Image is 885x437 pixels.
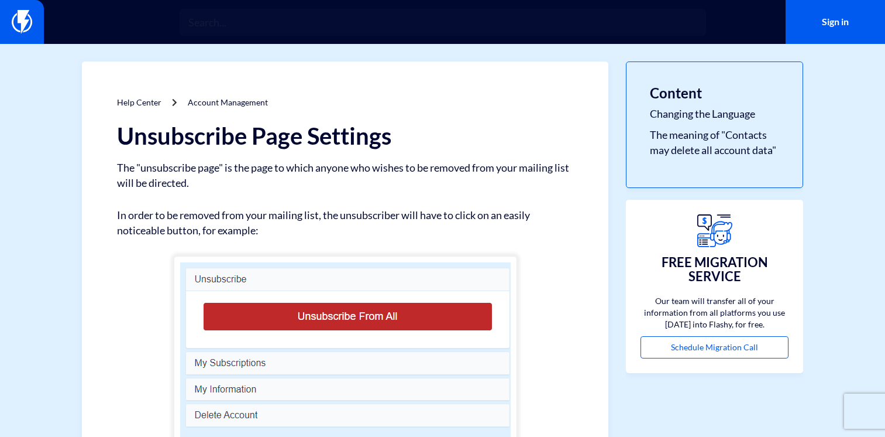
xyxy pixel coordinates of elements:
a: The meaning of "Contacts may delete all account data" [650,128,779,158]
p: Our team will transfer all of your information from all platforms you use [DATE] into Flashy, for... [640,295,788,330]
a: Schedule Migration Call [640,336,788,359]
h3: Content [650,86,779,101]
a: Account Management [188,97,268,107]
p: In order to be removed from your mailing list, the unsubscriber will have to click on an easily n... [117,208,573,238]
h3: FREE MIGRATION SERVICE [640,255,788,284]
input: Search... [180,9,706,36]
p: The "unsubscribe page" is the page to which anyone who wishes to be removed from your mailing lis... [117,161,573,190]
a: Changing the Language [650,107,779,122]
h1: Unsubscribe Page Settings [117,123,573,149]
a: Help Center [117,97,161,107]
